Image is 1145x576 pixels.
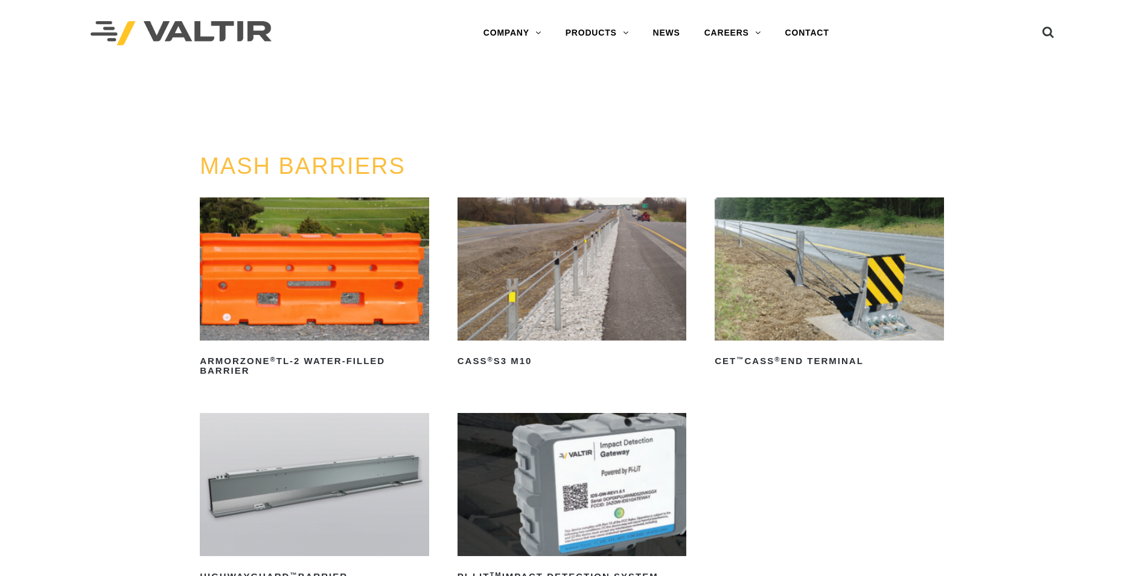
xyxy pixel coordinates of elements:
a: PRODUCTS [553,21,641,45]
a: CONTACT [773,21,841,45]
h2: ArmorZone TL-2 Water-Filled Barrier [200,351,429,380]
a: ArmorZone®TL-2 Water-Filled Barrier [200,197,429,380]
h2: CET CASS End Terminal [715,351,944,371]
sup: ™ [736,356,744,363]
a: NEWS [641,21,692,45]
sup: ® [270,356,276,363]
img: Valtir [91,21,272,46]
sup: ® [774,356,780,363]
a: MASH BARRIERS [200,153,406,179]
a: CASS®S3 M10 [458,197,687,371]
sup: ® [487,356,493,363]
a: CAREERS [692,21,773,45]
a: COMPANY [471,21,553,45]
h2: CASS S3 M10 [458,351,687,371]
a: CET™CASS®End Terminal [715,197,944,371]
